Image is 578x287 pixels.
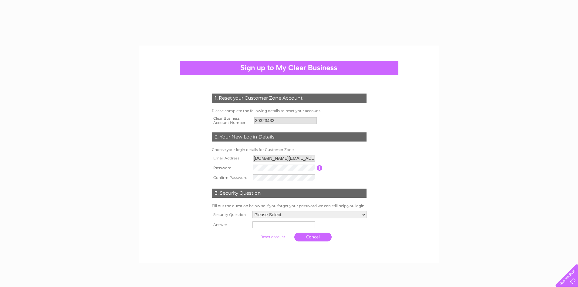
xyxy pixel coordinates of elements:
[212,189,367,198] div: 3. Security Question
[294,233,332,241] a: Cancel
[212,94,367,103] div: 1. Reset your Customer Zone Account
[210,173,252,183] th: Confirm Password
[254,233,291,241] input: Submit
[210,220,251,230] th: Answer
[210,107,368,114] td: Please complete the following details to reset your account.
[210,153,252,163] th: Email Address
[210,210,251,220] th: Security Question
[210,202,368,210] td: Fill out the question below so if you forget your password we can still help you login.
[210,114,253,127] th: Clear Business Account Number
[212,132,367,142] div: 2. Your New Login Details
[210,163,252,173] th: Password
[317,165,323,171] input: Information
[210,146,368,153] td: Choose your login details for Customer Zone.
